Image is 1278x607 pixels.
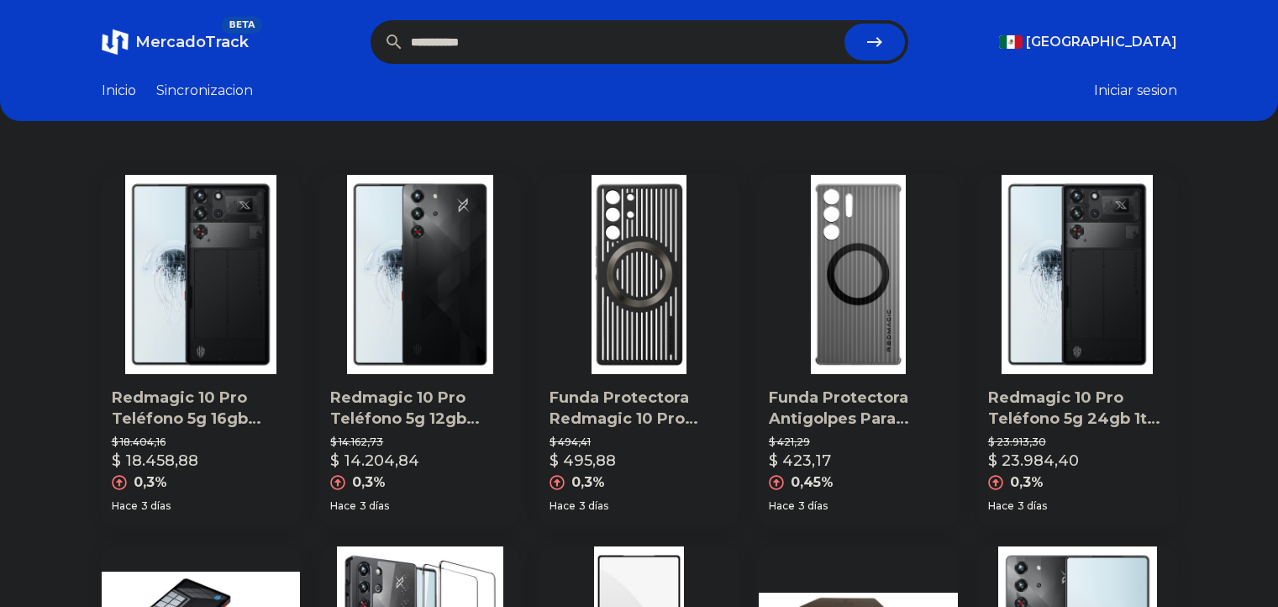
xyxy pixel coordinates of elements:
[999,32,1177,52] button: [GEOGRAPHIC_DATA]
[112,388,291,430] p: Redmagic 10 Pro Teléfono 5g 16gb 512gb Snapdragon 8 Elite 3nm Gaming Smartphone 6.85'' Amoled 144...
[978,175,1177,526] a: Redmagic 10 Pro Teléfono 5g 24gb 1tb Snapdragon 8 Elite 3nm Gaming Smartphone 6.85'' Amoled 144hz...
[141,499,171,513] span: 3 días
[550,499,576,513] span: Hace
[988,499,1014,513] span: Hace
[330,449,419,472] p: $ 14.204,84
[769,449,831,472] p: $ 423,17
[1026,32,1177,52] span: [GEOGRAPHIC_DATA]
[134,472,167,493] p: 0,3%
[135,33,249,51] span: MercadoTrack
[102,29,129,55] img: MercadoTrack
[539,175,739,374] img: Funda Protectora Redmagic 10 Pro Cooler Refrigeration
[112,449,198,472] p: $ 18.458,88
[999,35,1023,49] img: Mexico
[539,175,739,526] a: Funda Protectora Redmagic 10 Pro Cooler RefrigerationFunda Protectora Redmagic 10 Pro Cooler Refr...
[759,175,958,374] img: Funda Protectora Antigolpes Para Redmagic 10 Pro Uso Rudo
[102,175,301,374] img: Redmagic 10 Pro Teléfono 5g 16gb 512gb Snapdragon 8 Elite 3nm Gaming Smartphone 6.85'' Amoled 144...
[988,435,1167,449] p: $ 23.913,30
[352,472,386,493] p: 0,3%
[1010,472,1044,493] p: 0,3%
[102,81,136,101] a: Inicio
[791,472,834,493] p: 0,45%
[978,175,1177,374] img: Redmagic 10 Pro Teléfono 5g 24gb 1tb Snapdragon 8 Elite 3nm Gaming Smartphone 6.85'' Amoled 144hz...
[550,388,728,430] p: Funda Protectora Redmagic 10 Pro Cooler Refrigeration
[769,435,948,449] p: $ 421,29
[330,388,509,430] p: Redmagic 10 Pro Teléfono 5g 12gb 256gb Snapdragon 8 Elite 3nm Smartphone 6.85'' Amoled 144hz Pant...
[550,449,616,472] p: $ 495,88
[320,175,519,526] a: Redmagic 10 Pro Teléfono 5g 12gb 256gb Snapdragon 8 Elite 3nm Smartphone 6.85'' Amoled 144hz Pant...
[112,435,291,449] p: $ 18.404,16
[222,17,261,34] span: BETA
[550,435,728,449] p: $ 494,41
[360,499,389,513] span: 3 días
[156,81,253,101] a: Sincronizacion
[102,29,249,55] a: MercadoTrackBETA
[1094,81,1177,101] button: Iniciar sesion
[798,499,828,513] span: 3 días
[102,175,301,526] a: Redmagic 10 Pro Teléfono 5g 16gb 512gb Snapdragon 8 Elite 3nm Gaming Smartphone 6.85'' Amoled 144...
[571,472,605,493] p: 0,3%
[769,388,948,430] p: Funda Protectora Antigolpes Para Redmagic 10 Pro Uso Rudo
[579,499,608,513] span: 3 días
[330,435,509,449] p: $ 14.162,73
[988,388,1167,430] p: Redmagic 10 Pro Teléfono 5g 24gb 1tb Snapdragon 8 Elite 3nm Gaming Smartphone 6.85'' Amoled 144hz...
[769,499,795,513] span: Hace
[1018,499,1047,513] span: 3 días
[320,175,519,374] img: Redmagic 10 Pro Teléfono 5g 12gb 256gb Snapdragon 8 Elite 3nm Smartphone 6.85'' Amoled 144hz Pant...
[988,449,1079,472] p: $ 23.984,40
[330,499,356,513] span: Hace
[112,499,138,513] span: Hace
[759,175,958,526] a: Funda Protectora Antigolpes Para Redmagic 10 Pro Uso RudoFunda Protectora Antigolpes Para Redmagi...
